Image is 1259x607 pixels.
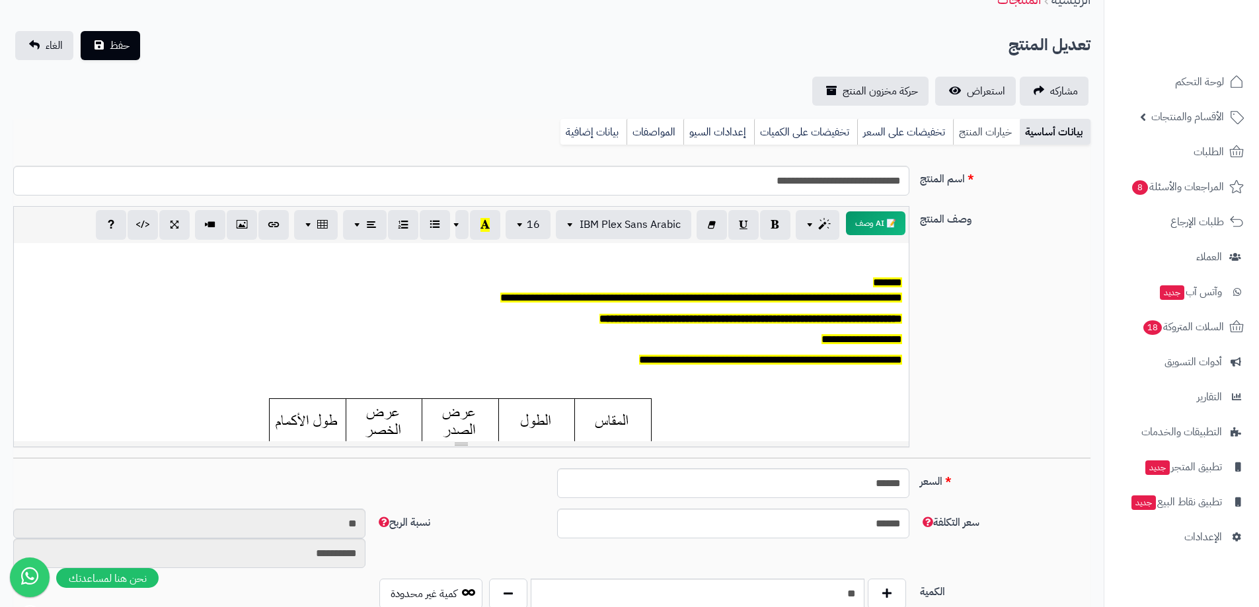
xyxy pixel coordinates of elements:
[1112,171,1251,203] a: المراجعات والأسئلة8
[1112,276,1251,308] a: وآتس آبجديد
[1112,206,1251,238] a: طلبات الإرجاع
[560,119,627,145] a: بيانات إضافية
[1112,416,1251,448] a: التطبيقات والخدمات
[843,83,918,99] span: حركة مخزون المنتج
[754,119,857,145] a: تخفيضات على الكميات
[1194,143,1224,161] span: الطلبات
[81,31,140,60] button: حفظ
[556,210,691,239] button: IBM Plex Sans Arabic
[1164,353,1222,371] span: أدوات التسويق
[1169,37,1246,65] img: logo-2.png
[1112,346,1251,378] a: أدوات التسويق
[1159,283,1222,301] span: وآتس آب
[1132,180,1148,195] span: 8
[1196,248,1222,266] span: العملاء
[1112,311,1251,343] a: السلات المتروكة18
[1112,486,1251,518] a: تطبيق نقاط البيعجديد
[506,210,551,239] button: 16
[627,119,683,145] a: المواصفات
[915,579,1096,600] label: الكمية
[812,77,929,106] a: حركة مخزون المنتج
[1112,241,1251,273] a: العملاء
[1145,460,1170,475] span: جديد
[580,217,681,232] span: IBM Plex Sans Arabic
[1112,451,1251,483] a: تطبيق المتجرجديد
[1141,423,1222,441] span: التطبيقات والخدمات
[857,119,953,145] a: تخفيضات على السعر
[1143,320,1162,335] span: 18
[1020,119,1090,145] a: بيانات أساسية
[683,119,754,145] a: إعدادات السيو
[1184,528,1222,546] span: الإعدادات
[920,515,979,530] span: سعر التكلفة
[527,217,540,232] span: 16
[846,211,905,235] button: 📝 AI وصف
[915,166,1096,187] label: اسم المنتج
[1144,458,1222,476] span: تطبيق المتجر
[15,31,73,60] a: الغاء
[1112,521,1251,553] a: الإعدادات
[1160,285,1184,300] span: جديد
[1131,495,1156,510] span: جديد
[1050,83,1078,99] span: مشاركه
[953,119,1020,145] a: خيارات المنتج
[967,83,1005,99] span: استعراض
[1112,66,1251,98] a: لوحة التحكم
[376,515,430,530] span: نسبة الربح
[1020,77,1088,106] a: مشاركه
[46,38,63,54] span: الغاء
[1197,388,1222,406] span: التقارير
[1142,318,1224,336] span: السلات المتروكة
[1112,381,1251,413] a: التقارير
[1151,108,1224,126] span: الأقسام والمنتجات
[1130,493,1222,511] span: تطبيق نقاط البيع
[110,38,130,54] span: حفظ
[1170,213,1224,231] span: طلبات الإرجاع
[1175,73,1224,91] span: لوحة التحكم
[1131,178,1224,196] span: المراجعات والأسئلة
[1112,136,1251,168] a: الطلبات
[915,206,1096,227] label: وصف المنتج
[935,77,1016,106] a: استعراض
[1009,32,1090,59] h2: تعديل المنتج
[915,468,1096,489] label: السعر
